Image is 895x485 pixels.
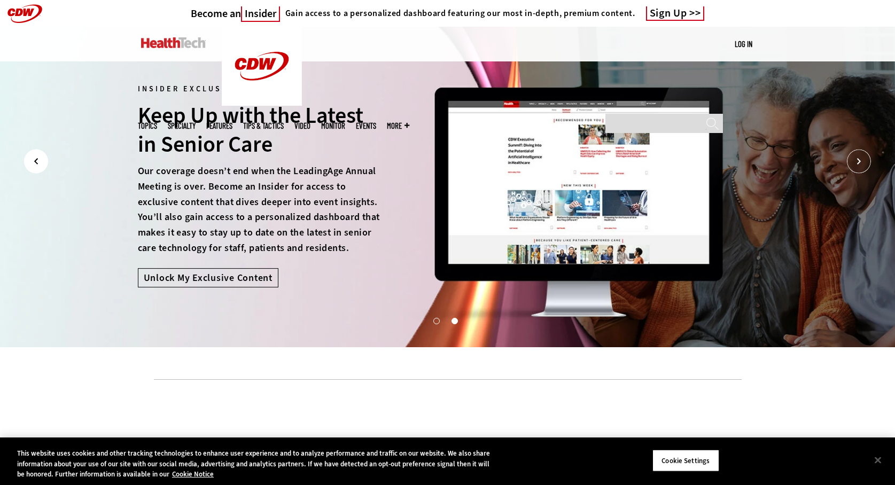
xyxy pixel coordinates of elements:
[243,122,284,130] a: Tips & Tactics
[138,163,386,256] p: Our coverage doesn’t end when the LeadingAge Annual Meeting is over. Become an Insider for access...
[172,470,214,479] a: More information about your privacy
[138,122,157,130] span: Topics
[652,449,719,472] button: Cookie Settings
[138,101,386,159] div: Keep Up with the Latest in Senior Care
[735,38,752,50] div: User menu
[387,122,409,130] span: More
[452,318,457,323] button: 2 of 2
[141,37,206,48] img: Home
[191,7,280,20] a: Become anInsider
[168,122,196,130] span: Specialty
[285,8,635,19] h4: Gain access to a personalized dashboard featuring our most in-depth, premium content.
[321,122,345,130] a: MonITor
[241,6,280,22] span: Insider
[646,6,705,21] a: Sign Up
[222,27,302,106] img: Home
[280,8,635,19] a: Gain access to a personalized dashboard featuring our most in-depth, premium content.
[138,268,278,287] a: Unlock My Exclusive Content
[866,448,890,472] button: Close
[206,122,232,130] a: Features
[735,39,752,49] a: Log in
[222,97,302,108] a: CDW
[253,396,642,444] iframe: advertisement
[433,318,439,323] button: 1 of 2
[356,122,376,130] a: Events
[294,122,310,130] a: Video
[24,150,48,174] button: Prev
[191,7,280,20] h3: Become an
[17,448,492,480] div: This website uses cookies and other tracking technologies to enhance user experience and to analy...
[847,150,871,174] button: Next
